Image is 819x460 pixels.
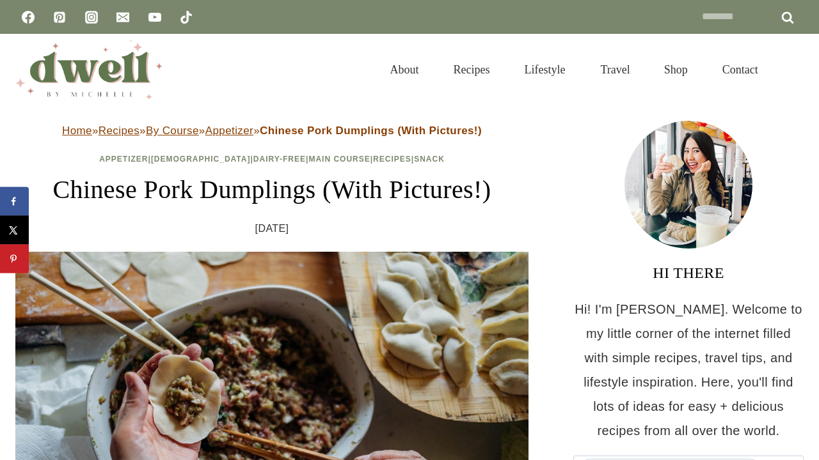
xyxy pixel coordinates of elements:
[308,155,370,164] a: Main Course
[99,155,148,164] a: Appetizer
[99,155,445,164] span: | | | | |
[373,47,436,92] a: About
[142,4,168,30] a: YouTube
[507,47,583,92] a: Lifestyle
[253,155,306,164] a: Dairy-Free
[15,171,529,209] h1: Chinese Pork Dumplings (With Pictures!)
[373,47,775,92] nav: Primary Navigation
[146,125,199,137] a: By Course
[99,125,139,137] a: Recipes
[47,4,72,30] a: Pinterest
[647,47,705,92] a: Shop
[414,155,445,164] a: Snack
[15,40,163,99] img: DWELL by michelle
[705,47,775,92] a: Contact
[583,47,647,92] a: Travel
[110,4,136,30] a: Email
[173,4,199,30] a: TikTok
[782,59,804,80] button: View Search Form
[205,125,253,137] a: Appetizer
[151,155,251,164] a: [DEMOGRAPHIC_DATA]
[62,125,482,137] span: » » » »
[79,4,104,30] a: Instagram
[373,155,411,164] a: Recipes
[62,125,92,137] a: Home
[573,261,804,284] h3: HI THERE
[255,219,289,238] time: [DATE]
[15,4,41,30] a: Facebook
[573,297,804,443] p: Hi! I'm [PERSON_NAME]. Welcome to my little corner of the internet filled with simple recipes, tr...
[436,47,507,92] a: Recipes
[260,125,482,137] strong: Chinese Pork Dumplings (With Pictures!)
